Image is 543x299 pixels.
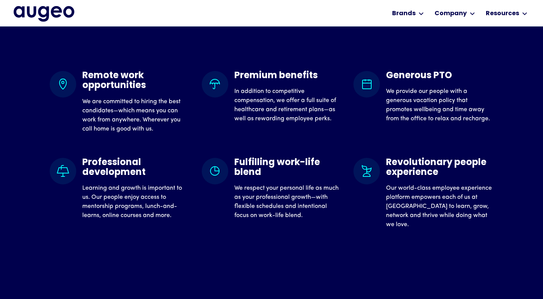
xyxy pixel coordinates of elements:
div: Company [435,9,467,18]
div: Brands [392,9,416,18]
h4: Remote work opportunities [82,71,190,91]
p: We are committed to hiring the best candidates—which means you can work from anywhere. Wherever y... [82,97,190,134]
p: Our world-class employee experience platform empowers each of us at [GEOGRAPHIC_DATA] to learn, g... [386,184,493,229]
p: We provide our people with a generous vacation policy that promotes wellbeing and time away from ... [386,87,493,123]
h4: Revolutionary people experience [386,158,493,178]
div: Resources [486,9,519,18]
h4: Generous PTO [386,71,493,81]
h4: Professional development [82,158,190,178]
p: Learning and growth is important to us. Our people enjoy access to mentorship programs, lunch-and... [82,184,190,220]
p: We respect your personal life as much as your professional growth—with flexible schedules and int... [234,184,342,220]
p: In addition to competitive compensation, we offer a full suite of healthcare and retirement plans... [234,87,342,123]
h4: Premium benefits [234,71,342,81]
h4: Fulfilling work-life blend [234,158,342,178]
a: home [14,6,74,21]
img: Augeo's full logo in midnight blue. [14,6,74,21]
